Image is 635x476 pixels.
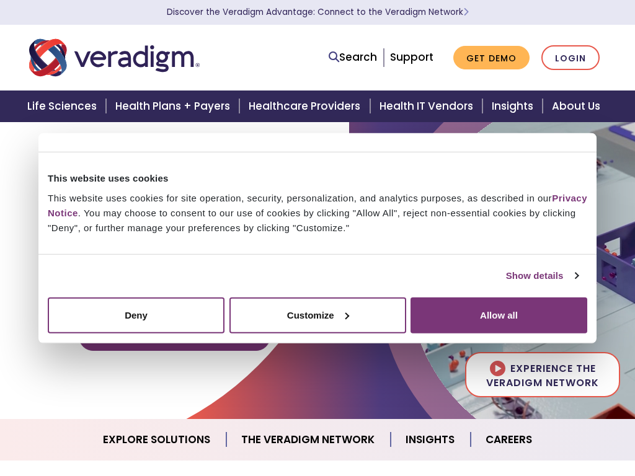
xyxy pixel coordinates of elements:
a: Explore Solutions [88,424,226,456]
div: This website uses cookies for site operation, security, personalization, and analytics purposes, ... [48,190,587,235]
a: The Veradigm Network [226,424,391,456]
a: Insights [391,424,471,456]
span: Learn More [463,6,469,18]
button: Deny [48,297,224,333]
a: Get Demo [453,46,530,70]
a: Insights [484,90,544,122]
a: Show details [506,268,578,283]
img: Veradigm logo [29,37,200,78]
a: Search [329,49,377,66]
a: Life Sciences [20,90,108,122]
button: Customize [229,297,406,333]
a: Discover the Veradigm Advantage: Connect to the Veradigm NetworkLearn More [167,6,469,18]
a: Health IT Vendors [372,90,484,122]
a: Privacy Notice [48,192,587,218]
a: Careers [471,424,547,456]
a: About Us [544,90,615,122]
div: This website uses cookies [48,171,587,186]
a: Healthcare Providers [241,90,371,122]
a: Health Plans + Payers [108,90,241,122]
a: Support [390,50,433,64]
button: Allow all [411,297,587,333]
a: Login [541,45,600,71]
